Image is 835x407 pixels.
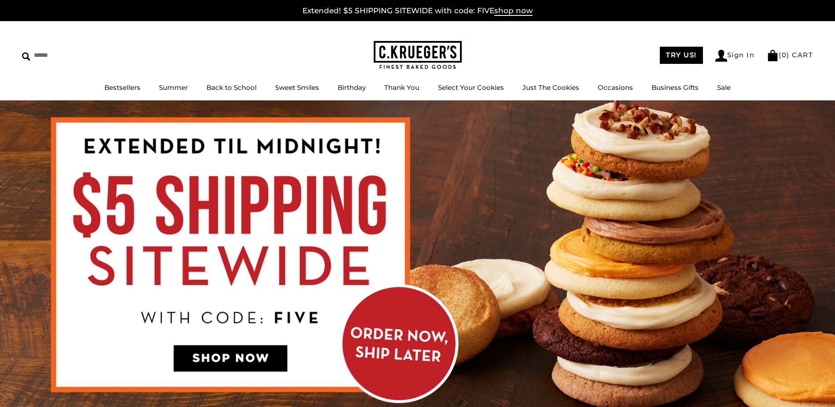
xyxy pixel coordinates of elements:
[302,6,533,16] a: Extended! $5 SHIPPING SITEWIDE with code: FIVEshop now
[206,83,257,92] a: Back to School
[767,50,779,61] img: Bag
[715,50,755,62] a: Sign In
[159,83,188,92] a: Summer
[374,41,462,70] img: C.KRUEGER'S
[598,83,633,92] a: Occasions
[782,51,787,59] span: 0
[522,83,579,92] a: Just The Cookies
[651,83,699,92] a: Business Gifts
[338,83,366,92] a: Birthday
[22,48,127,62] input: Search
[384,83,419,92] a: Thank You
[767,51,813,59] a: (0) CART
[104,83,140,92] a: Bestsellers
[22,52,30,61] img: Search
[717,83,731,92] a: Sale
[660,47,703,64] a: TRY US!
[715,50,727,62] img: Account
[494,6,533,16] span: shop now
[438,83,504,92] a: Select Your Cookies
[275,83,319,92] a: Sweet Smiles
